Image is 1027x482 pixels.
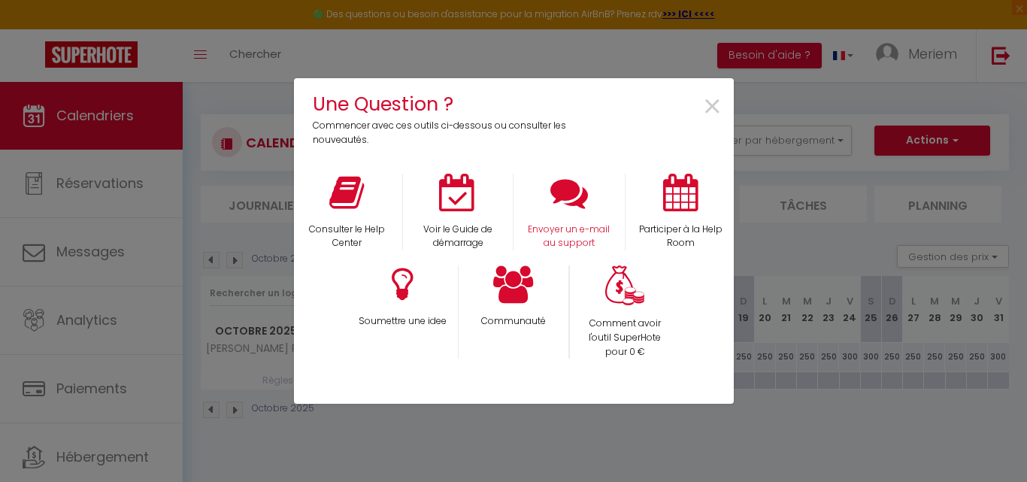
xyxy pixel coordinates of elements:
p: Comment avoir l'outil SuperHote pour 0 € [580,317,671,359]
span: × [702,83,723,131]
h4: Une Question ? [313,89,577,119]
p: Soumettre une idee [356,314,448,329]
p: Participer à la Help Room [635,223,726,251]
p: Consulter le Help Center [301,223,393,251]
button: Close [702,90,723,124]
p: Commencer avec ces outils ci-dessous ou consulter les nouveautés. [313,119,577,147]
p: Envoyer un e-mail au support [523,223,615,251]
p: Communauté [468,314,559,329]
img: Money bag [605,265,644,305]
p: Voir le Guide de démarrage [413,223,503,251]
